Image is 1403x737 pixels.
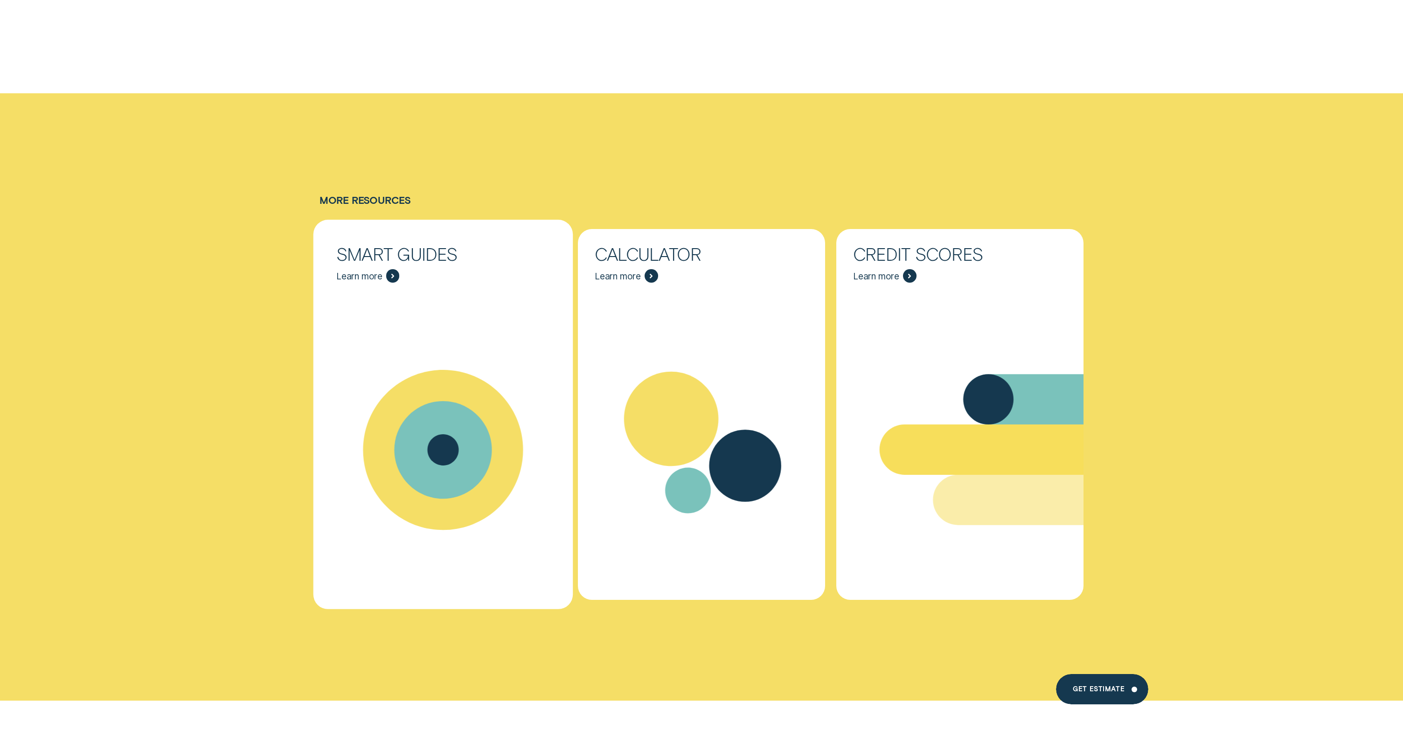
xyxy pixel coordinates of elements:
a: Credit Scores - Learn more [836,229,1084,600]
span: Learn more [595,271,641,282]
a: Calculator - Learn more [578,229,825,600]
h4: More Resources [319,194,1084,206]
a: Get Estimate [1056,674,1148,704]
span: Learn more [853,271,899,282]
span: Learn more [336,271,382,282]
div: Smart Guides [336,246,550,263]
div: Credit Scores [853,246,1067,263]
a: Smart Guides - Learn more [319,229,567,600]
div: Calculator [595,246,808,263]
